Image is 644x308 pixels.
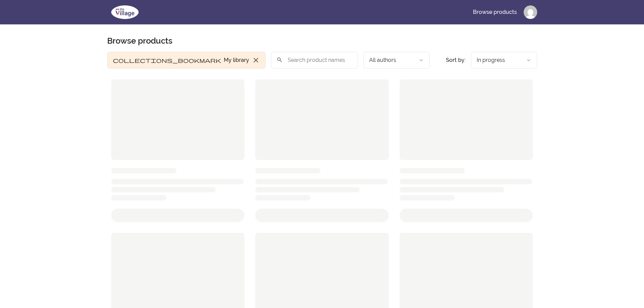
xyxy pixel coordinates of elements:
[446,57,466,63] span: Sort by:
[107,52,266,69] button: Filter by My library
[113,56,221,64] span: collections_bookmark
[468,4,537,20] nav: Main
[524,5,537,19] img: Profile image for Angie
[363,52,430,69] button: Filter by author
[107,35,172,46] h2: Browse products
[277,55,283,65] span: search
[468,4,522,20] a: Browse products
[252,56,260,64] span: close
[107,4,143,20] img: We The Village logo
[271,52,358,69] input: Search product names
[471,52,537,69] button: Product sort options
